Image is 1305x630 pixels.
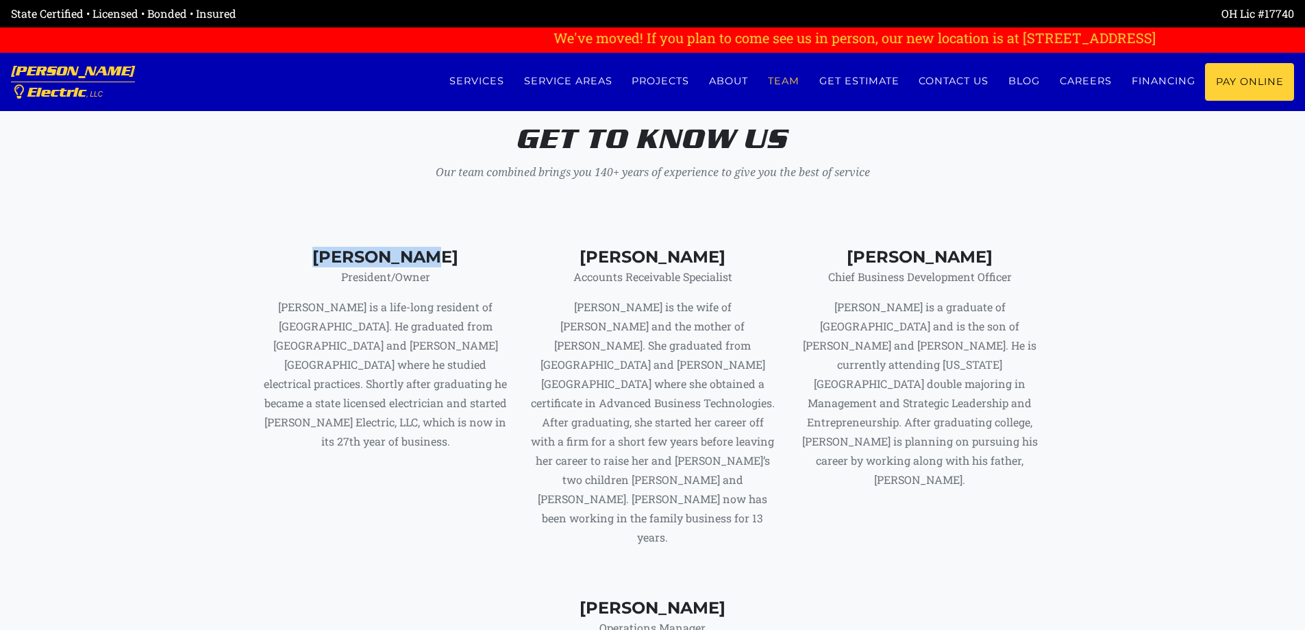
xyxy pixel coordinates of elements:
[262,267,509,287] p: President/Owner
[439,63,514,99] a: Services
[462,598,843,618] h4: [PERSON_NAME]
[11,5,653,22] div: State Certified • Licensed • Bonded • Insured
[273,166,1033,179] h3: Our team combined brings you 140+ years of experience to give you the best of service
[1050,63,1122,99] a: Careers
[262,247,509,267] h4: [PERSON_NAME]
[514,63,622,99] a: Service Areas
[758,63,810,99] a: Team
[262,298,509,451] p: [PERSON_NAME] is a life-long resident of [GEOGRAPHIC_DATA]. He graduated from [GEOGRAPHIC_DATA] a...
[1205,63,1294,101] a: Pay Online
[530,267,776,287] p: Accounts Receivable Specialist
[86,90,103,98] span: , LLC
[809,63,909,99] a: Get estimate
[999,63,1050,99] a: Blog
[11,53,135,111] a: [PERSON_NAME] Electric, LLC
[797,267,1043,287] p: Chief Business Development Officer
[909,63,999,99] a: Contact us
[530,247,776,267] h4: [PERSON_NAME]
[797,298,1043,489] p: [PERSON_NAME] is a graduate of [GEOGRAPHIC_DATA] and is the son of [PERSON_NAME] and [PERSON_NAME...
[622,63,699,99] a: Projects
[797,247,1043,267] h4: [PERSON_NAME]
[699,63,758,99] a: About
[653,5,1295,22] div: OH Lic #17740
[1121,63,1205,99] a: Financing
[530,298,776,547] p: [PERSON_NAME] is the wife of [PERSON_NAME] and the mother of [PERSON_NAME]. She graduated from [G...
[273,123,1033,156] h2: Get to know us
